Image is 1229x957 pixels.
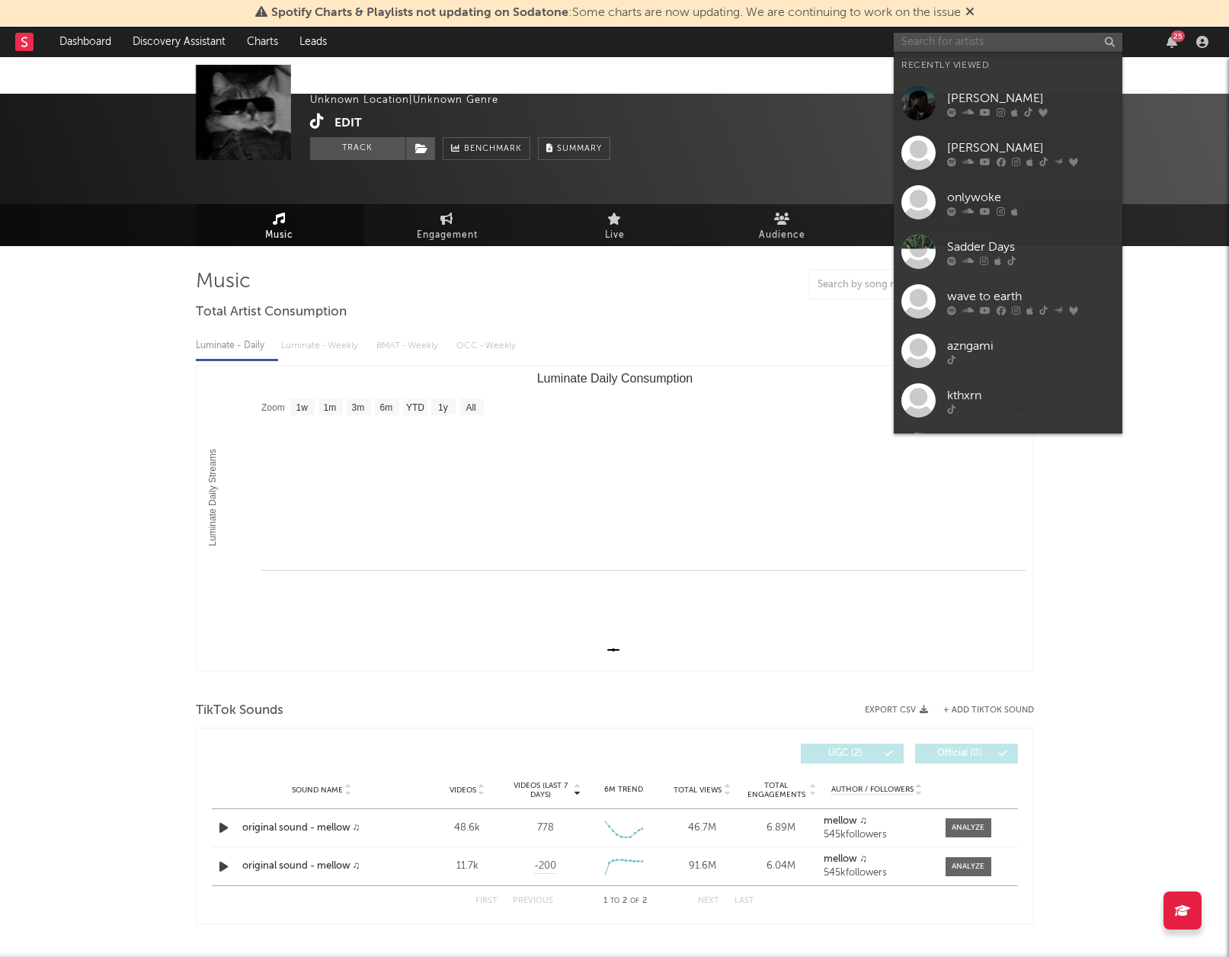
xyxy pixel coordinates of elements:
button: Next [698,897,719,905]
div: 48.6k [432,821,503,836]
button: Official(0) [915,744,1018,763]
div: 6.04M [745,859,816,874]
div: onlywoke [947,188,1115,206]
text: 1w [296,402,308,413]
div: 46.7M [667,821,738,836]
div: Unknown Location | Unknown Genre [310,91,516,110]
button: 25 [1167,36,1177,48]
a: Benchmark [443,137,530,160]
div: 25 [1171,30,1185,42]
span: Dismiss [965,7,975,19]
text: Luminate Daily Streams [207,449,218,546]
span: Videos [450,786,476,795]
div: 11.7k [432,859,503,874]
text: All [466,402,475,413]
a: onlywoke [894,178,1122,227]
span: UGC ( 2 ) [811,749,881,758]
div: Sadder Days [947,238,1115,256]
span: -200 [534,859,556,874]
div: 778 [537,821,554,836]
span: Spotify Charts & Playlists not updating on Sodatone [271,7,568,19]
span: Audience [759,226,805,245]
span: Total Artist Consumption [196,303,347,322]
span: to [610,898,619,904]
text: Luminate Daily Consumption [536,372,693,385]
span: Summary [557,145,602,153]
a: Dashboard [49,27,122,57]
span: : Some charts are now updating. We are continuing to work on the issue [271,7,961,19]
a: Discovery Assistant [122,27,236,57]
button: Previous [513,897,553,905]
text: 1y [438,402,448,413]
div: [PERSON_NAME] [947,139,1115,157]
div: kthxrn [947,386,1115,405]
span: Videos (last 7 days) [510,781,571,799]
span: TikTok Sounds [196,702,283,720]
span: of [630,898,639,904]
div: [PERSON_NAME] [947,89,1115,107]
div: wave to earth [947,287,1115,306]
a: wave to earth [894,277,1122,326]
input: Search by song name or URL [810,279,971,291]
a: Leads [289,27,338,57]
strong: mellow ♫︎ [824,816,867,826]
strong: mellow ♫︎ [824,854,867,864]
span: Author / Followers [831,785,914,795]
a: [PERSON_NAME] [894,78,1122,128]
span: Official ( 0 ) [925,749,995,758]
div: Recently Viewed [901,56,1115,75]
a: Audience [699,204,866,246]
a: azngami [894,326,1122,376]
div: 1 2 2 [584,892,667,911]
a: Engagement [363,204,531,246]
span: Total Engagements [745,781,807,799]
span: Total Views [674,786,722,795]
input: Search for artists [894,33,1122,52]
span: Music [265,226,293,245]
text: Zoom [261,402,285,413]
a: Music [196,204,363,246]
button: + Add TikTok Sound [928,706,1034,715]
span: Live [605,226,625,245]
div: 545k followers [824,830,930,840]
a: Live [531,204,699,246]
a: Charts [236,27,289,57]
button: Last [735,897,754,905]
div: 6.89M [745,821,816,836]
a: Lil Take [894,425,1122,475]
button: Edit [334,114,362,133]
button: Export CSV [865,706,928,715]
div: 91.6M [667,859,738,874]
svg: Luminate Daily Consumption [197,366,1033,671]
button: + Add TikTok Sound [943,706,1034,715]
text: 6m [379,402,392,413]
a: mellow ♫︎ [824,816,930,827]
div: azngami [947,337,1115,355]
a: Playlists/Charts [866,204,1034,246]
text: 1m [323,402,336,413]
text: 3m [351,402,364,413]
button: UGC(2) [801,744,904,763]
text: YTD [405,402,424,413]
div: 545k followers [824,868,930,879]
button: Track [310,137,405,160]
button: First [475,897,498,905]
span: Benchmark [464,140,522,158]
a: original sound - mellow ♫︎ [242,821,402,836]
span: Sound Name [292,786,343,795]
a: original sound - mellow ♫︎ [242,859,402,874]
a: [PERSON_NAME] [894,128,1122,178]
div: 6M Trend [588,784,659,795]
button: Summary [538,137,610,160]
a: mellow ♫︎ [824,854,930,865]
a: Sadder Days [894,227,1122,277]
span: Engagement [417,226,478,245]
a: kthxrn [894,376,1122,425]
